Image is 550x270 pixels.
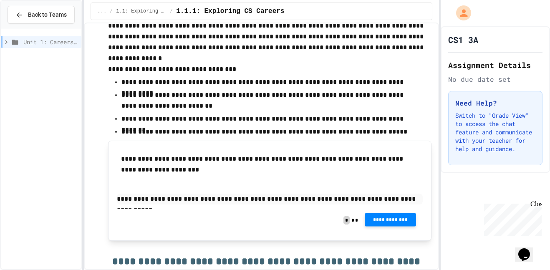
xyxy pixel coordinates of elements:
span: Unit 1: Careers & Professionalism [23,38,78,46]
span: / [110,8,113,15]
div: No due date set [448,74,542,84]
iframe: chat widget [515,237,542,262]
div: Chat with us now!Close [3,3,58,53]
span: ... [98,8,107,15]
iframe: chat widget [481,200,542,236]
h2: Assignment Details [448,59,542,71]
div: My Account [447,3,473,23]
h3: Need Help? [455,98,535,108]
span: Back to Teams [28,10,67,19]
span: / [170,8,173,15]
p: Switch to "Grade View" to access the chat feature and communicate with your teacher for help and ... [455,111,535,153]
span: 1.1.1: Exploring CS Careers [176,6,284,16]
button: Back to Teams [8,6,75,24]
span: 1.1: Exploring CS Careers [116,8,167,15]
h1: CS1 3A [448,34,478,45]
